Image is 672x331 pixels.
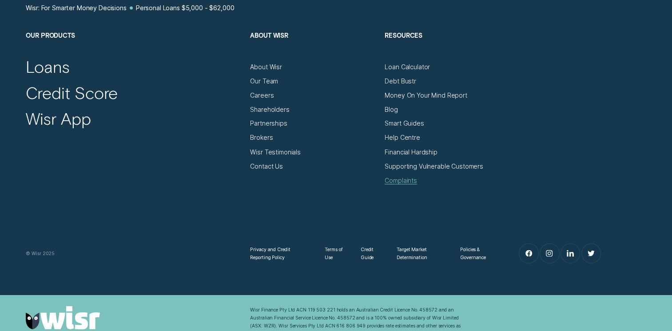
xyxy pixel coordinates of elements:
a: Wisr Testimonials [250,148,301,156]
h2: Our Products [26,32,242,63]
a: Target Market Determination [397,245,446,261]
a: Credit Score [26,83,118,103]
img: Wisr [26,306,99,329]
a: Personal Loans $5,000 - $62,000 [136,4,235,12]
a: Policies & Governance [460,245,497,261]
a: Instagram [540,244,559,262]
a: Smart Guides [385,119,424,127]
a: Privacy and Credit Reporting Policy [250,245,310,261]
div: © Wisr 2025 [22,249,247,257]
a: Twitter [582,244,600,262]
a: Partnerships [250,119,287,127]
a: Debt Bustr [385,77,416,85]
a: Wisr: For Smarter Money Decisions [26,4,126,12]
a: Facebook [519,244,538,262]
a: Financial Hardship [385,148,437,156]
a: Shareholders [250,106,289,114]
a: Contact Us [250,162,283,170]
a: Loans [26,56,70,77]
a: Credit Guide [361,245,382,261]
h2: Resources [385,32,511,63]
a: Loan Calculator [385,63,430,71]
a: Our Team [250,77,278,85]
a: Terms of Use [325,245,346,261]
a: Careers [250,91,274,99]
a: Complaints [385,176,417,184]
a: Help Centre [385,134,420,142]
a: Brokers [250,134,273,142]
a: Wisr App [26,108,91,129]
h2: About Wisr [250,32,377,63]
a: Blog [385,106,398,114]
a: LinkedIn [561,244,580,262]
a: Money On Your Mind Report [385,91,467,99]
a: Supporting Vulnerable Customers [385,162,483,170]
a: About Wisr [250,63,282,71]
